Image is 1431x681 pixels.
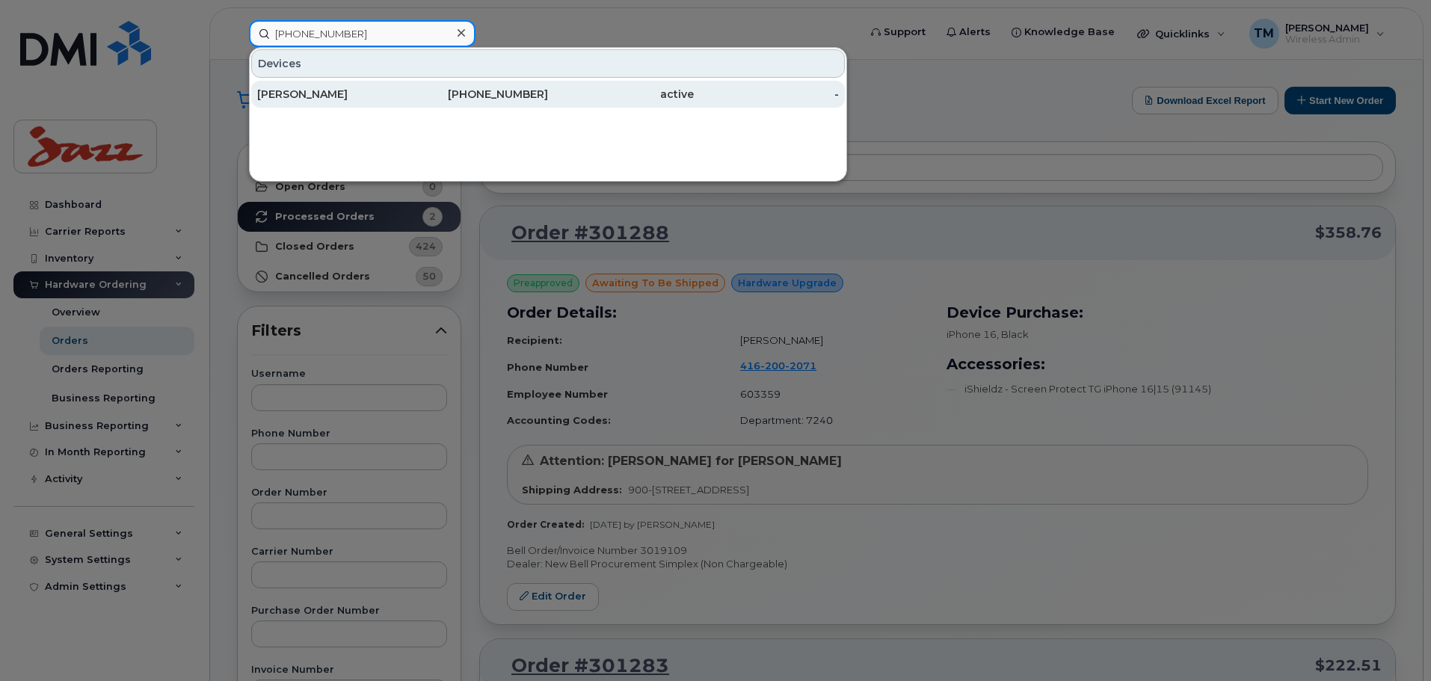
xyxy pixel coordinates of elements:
[257,87,403,102] div: [PERSON_NAME]
[548,87,694,102] div: active
[251,49,845,78] div: Devices
[251,81,845,108] a: [PERSON_NAME][PHONE_NUMBER]active-
[403,87,549,102] div: [PHONE_NUMBER]
[694,87,840,102] div: -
